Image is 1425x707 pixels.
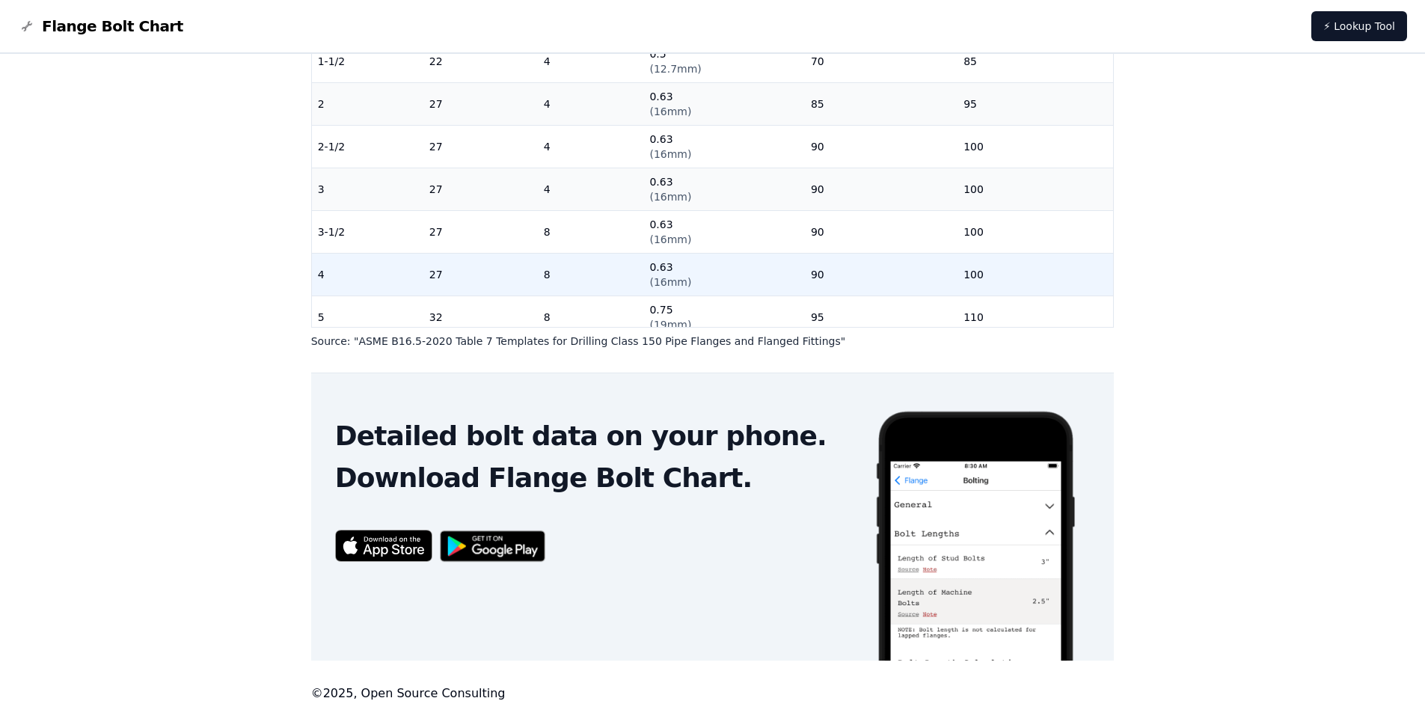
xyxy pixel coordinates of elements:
td: 32 [423,296,538,338]
td: 0.63 [643,82,804,125]
span: Flange Bolt Chart [42,16,183,37]
td: 1-1/2 [312,40,423,82]
span: ( 12.7mm ) [649,63,701,75]
td: 70 [805,40,957,82]
span: ( 16mm ) [649,105,691,117]
a: Flange Bolt Chart LogoFlange Bolt Chart [18,16,183,37]
td: 0.63 [643,168,804,210]
td: 4 [538,168,644,210]
td: 8 [538,296,644,338]
td: 95 [805,296,957,338]
td: 0.63 [643,125,804,168]
td: 90 [805,210,957,253]
td: 100 [957,125,1113,168]
td: 27 [423,125,538,168]
td: 90 [805,253,957,296]
td: 0.63 [643,253,804,296]
td: 100 [957,210,1113,253]
a: ⚡ Lookup Tool [1311,11,1407,41]
img: Get it on Google Play [432,523,554,570]
td: 110 [957,296,1113,338]
td: 3-1/2 [312,210,423,253]
img: Flange Bolt Chart Logo [18,17,36,35]
span: ( 19mm ) [649,319,691,331]
td: 90 [805,168,957,210]
td: 90 [805,125,957,168]
span: ( 16mm ) [649,233,691,245]
td: 22 [423,40,538,82]
td: 0.5 [643,40,804,82]
td: 3 [312,168,423,210]
td: 5 [312,296,423,338]
td: 100 [957,168,1113,210]
span: ( 16mm ) [649,148,691,160]
span: ( 16mm ) [649,276,691,288]
td: 0.75 [643,296,804,338]
td: 4 [312,253,423,296]
td: 4 [538,82,644,125]
td: 27 [423,210,538,253]
td: 8 [538,210,644,253]
td: 27 [423,168,538,210]
td: 85 [805,82,957,125]
img: App Store badge for the Flange Bolt Chart app [335,530,432,562]
td: 85 [957,40,1113,82]
td: 27 [423,82,538,125]
td: 2-1/2 [312,125,423,168]
td: 27 [423,253,538,296]
td: 100 [957,253,1113,296]
span: ( 16mm ) [649,191,691,203]
footer: © 2025 , Open Source Consulting [311,685,1115,703]
td: 0.63 [643,210,804,253]
td: 2 [312,82,423,125]
h2: Detailed bolt data on your phone. [335,421,851,451]
h2: Download Flange Bolt Chart. [335,463,851,493]
p: Source: " ASME B16.5-2020 Table 7 Templates for Drilling Class 150 Pipe Flanges and Flanged Fitti... [311,334,1115,349]
td: 8 [538,253,644,296]
td: 4 [538,40,644,82]
td: 95 [957,82,1113,125]
td: 4 [538,125,644,168]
